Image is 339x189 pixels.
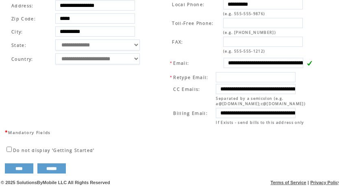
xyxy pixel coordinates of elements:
[11,29,23,35] span: City:
[173,110,208,116] span: Billing Email:
[173,60,189,66] span: Email:
[216,120,304,125] span: If Exists - send bills to this address only
[172,39,183,45] span: FAX:
[308,180,309,185] span: |
[223,30,276,35] span: (e.g. [PHONE_NUMBER])
[223,11,265,16] span: (e.g. 555-555-9876)
[172,20,213,26] span: Toll-Free Phone:
[173,75,208,80] span: Retype Email:
[306,60,312,66] img: v.gif
[172,2,204,7] span: Local Phone:
[11,16,36,22] span: Zip Code:
[11,56,33,62] span: Country:
[271,180,306,185] a: Terms of Service
[8,130,50,135] span: Mandatory Fields
[216,96,306,106] span: Separated by a semicolon (e.g. a@[DOMAIN_NAME];c@[DOMAIN_NAME])
[11,42,52,48] span: State:
[11,3,34,9] span: Address:
[13,147,95,153] span: Do not display 'Getting Started'
[223,48,265,54] span: (e.g. 555-555-1212)
[173,86,200,92] span: CC Emails:
[1,180,110,185] span: © 2025 SolutionsByMobile LLC All Rights Reserved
